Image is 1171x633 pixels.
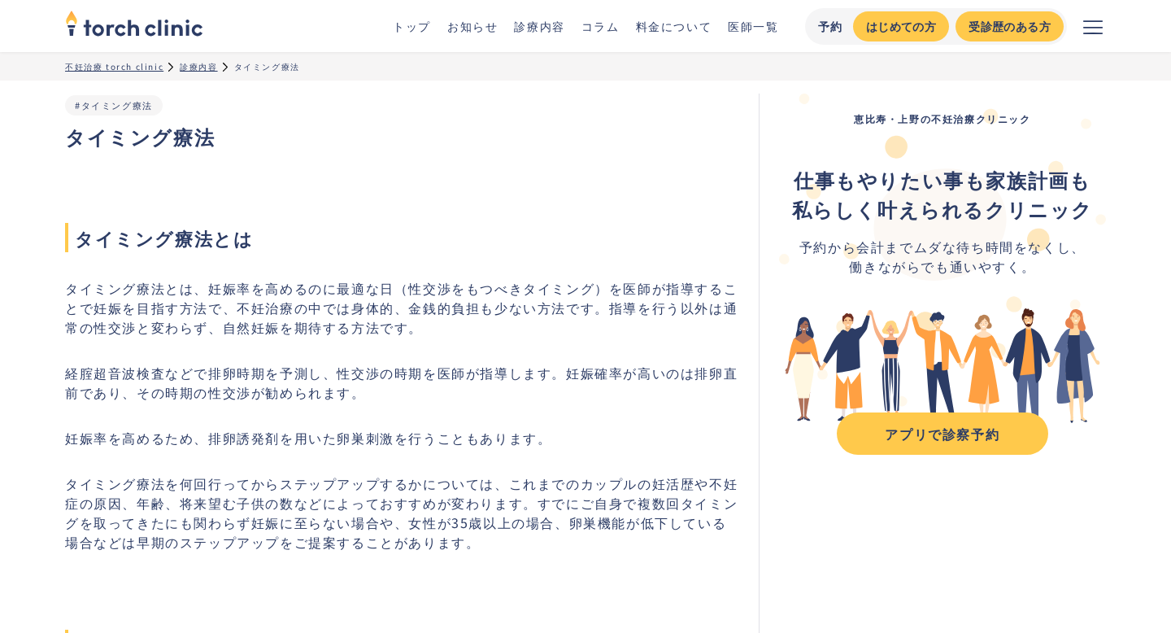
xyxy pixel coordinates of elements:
[854,111,1031,125] strong: 恵比寿・上野の不妊治療クリニック
[65,60,163,72] a: 不妊治療 torch clinic
[794,165,1090,194] strong: 仕事もやりたい事も家族計画も
[837,413,1048,455] a: アプリで診察予約
[447,18,498,34] a: お知らせ
[65,278,739,337] p: タイミング療法とは、妊娠率を高めるのに最適な日（性交渉をもつべきタイミング）を医師が指導することで妊娠を目指す方法で、不妊治療の中では身体的、金銭的負担も少ない方法です。指導を行う以外は通常の性...
[956,11,1064,41] a: 受診歴のある方
[65,223,739,252] span: タイミング療法とは
[853,11,949,41] a: はじめての方
[65,474,739,552] p: タイミング療法を何回行ってからステップアップするかについては、これまでのカップルの妊活歴や不妊症の原因、年齢、将来望む子供の数などによっておすすめが変わります。すでにご自身で複数回タイミングを取...
[65,60,1106,72] ul: パンくずリスト
[65,363,739,402] p: 経腟超音波検査などで排卵時期を予測し、性交渉の時期を医師が指導します。妊娠確率が高いのは排卵直前であり、その時期の性交渉が勧められます。
[851,424,1034,443] div: アプリで診察予約
[636,18,712,34] a: 料金について
[65,5,203,41] img: torch clinic
[234,60,300,72] div: タイミング療法
[393,18,431,34] a: トップ
[581,18,620,34] a: コラム
[180,60,217,72] a: 診療内容
[792,237,1093,276] div: 予約から会計までムダな待ち時間をなくし、 働きながらでも通いやすく。
[866,18,936,35] div: はじめての方
[75,98,153,111] a: #タイミング療法
[792,165,1093,224] div: ‍ ‍
[65,11,203,41] a: home
[514,18,564,34] a: 診療内容
[969,18,1051,35] div: 受診歴のある方
[792,194,1093,223] strong: 私らしく叶えられるクリニック
[818,18,843,35] div: 予約
[65,122,739,151] h1: タイミング療法
[728,18,778,34] a: 医師一覧
[65,428,739,447] p: 妊娠率を高めるため、排卵誘発剤を用いた卵巣刺激を行うこともあります。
